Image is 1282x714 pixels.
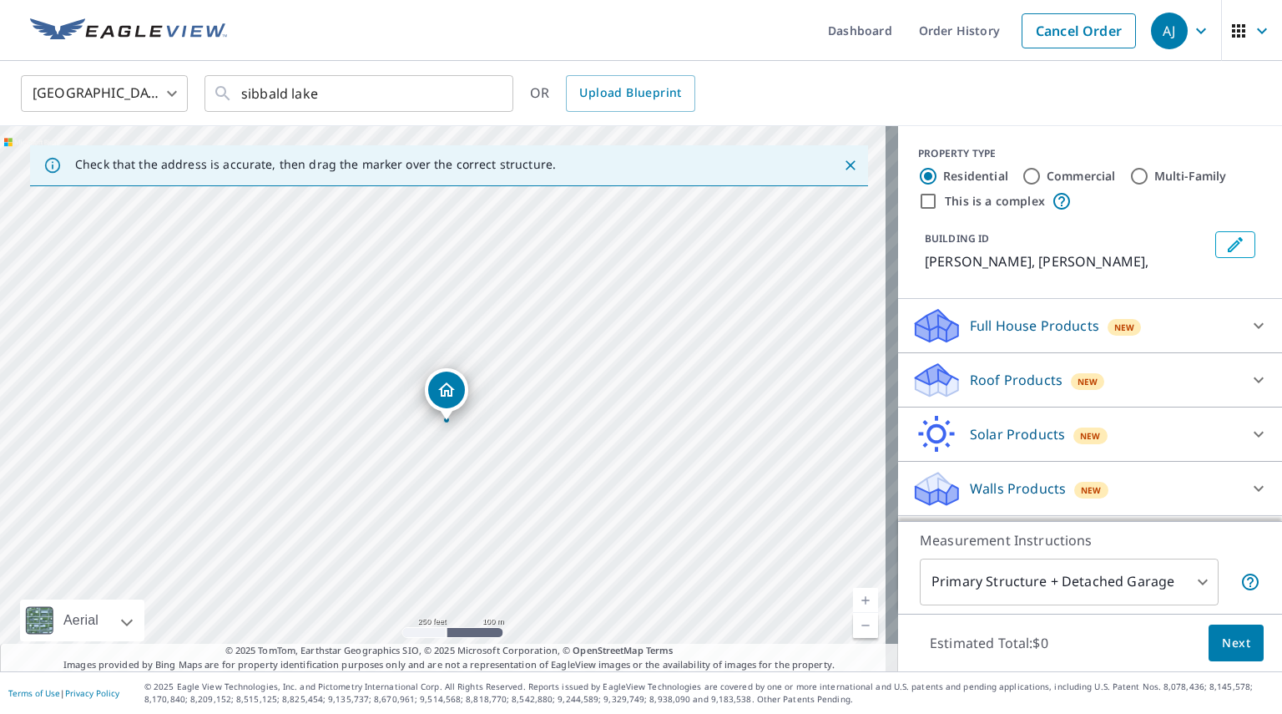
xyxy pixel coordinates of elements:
[8,688,119,698] p: |
[970,479,1066,499] p: Walls Products
[425,368,468,420] div: Dropped pin, building 1, Residential property, SIBBALD AB SIBBALD AB
[1151,13,1188,49] div: AJ
[1022,13,1136,48] a: Cancel Order
[1114,321,1135,334] span: New
[58,600,103,641] div: Aerial
[1078,375,1098,388] span: New
[579,83,681,104] span: Upload Blueprint
[920,559,1219,605] div: Primary Structure + Detached Garage
[241,70,479,117] input: Search by address or latitude-longitude
[573,644,643,656] a: OpenStreetMap
[925,231,989,246] p: BUILDING ID
[75,157,556,172] p: Check that the address is accurate, then drag the marker over the correct structure.
[918,146,1262,161] div: PROPERTY TYPE
[911,414,1269,454] div: Solar ProductsNew
[911,306,1269,346] div: Full House ProductsNew
[21,70,188,117] div: [GEOGRAPHIC_DATA]
[8,687,60,699] a: Terms of Use
[943,168,1008,185] label: Residential
[1222,633,1250,654] span: Next
[1154,168,1227,185] label: Multi-Family
[970,424,1065,444] p: Solar Products
[1215,231,1255,258] button: Edit building 1
[20,600,144,641] div: Aerial
[1240,572,1260,592] span: Your report will include the primary structure and a detached garage if one exists.
[225,644,674,658] span: © 2025 TomTom, Earthstar Geographics SIO, © 2025 Microsoft Corporation, ©
[30,18,227,43] img: EV Logo
[566,75,694,112] a: Upload Blueprint
[65,687,119,699] a: Privacy Policy
[920,530,1260,550] p: Measurement Instructions
[945,193,1045,210] label: This is a complex
[646,644,674,656] a: Terms
[1080,429,1101,443] span: New
[1081,484,1102,497] span: New
[916,625,1062,661] p: Estimated Total: $0
[530,75,695,112] div: OR
[970,316,1099,336] p: Full House Products
[144,681,1274,706] p: © 2025 Eagle View Technologies, Inc. and Pictometry International Corp. All Rights Reserved. Repo...
[925,251,1209,271] p: [PERSON_NAME], [PERSON_NAME],
[911,468,1269,509] div: Walls ProductsNew
[840,154,861,176] button: Close
[970,370,1062,390] p: Roof Products
[1209,625,1264,662] button: Next
[853,613,878,638] a: Current Level 16, Zoom Out
[853,588,878,613] a: Current Level 16, Zoom In
[1047,168,1116,185] label: Commercial
[911,360,1269,400] div: Roof ProductsNew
